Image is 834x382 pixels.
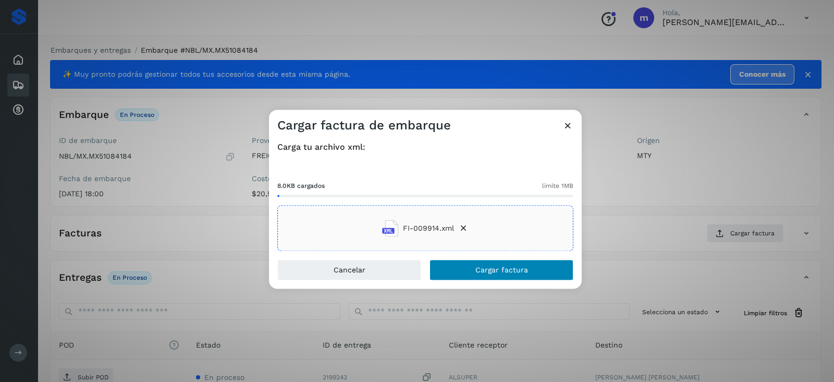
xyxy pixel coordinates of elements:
span: 8.0KB cargados [277,182,325,191]
span: Cancelar [334,267,365,274]
h3: Cargar factura de embarque [277,118,451,133]
button: Cargar factura [430,260,573,281]
h4: Carga tu archivo xml: [277,142,573,152]
button: Cancelar [277,260,421,281]
span: FI-009914.xml [403,223,454,234]
span: límite 1MB [542,182,573,191]
span: Cargar factura [475,267,528,274]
